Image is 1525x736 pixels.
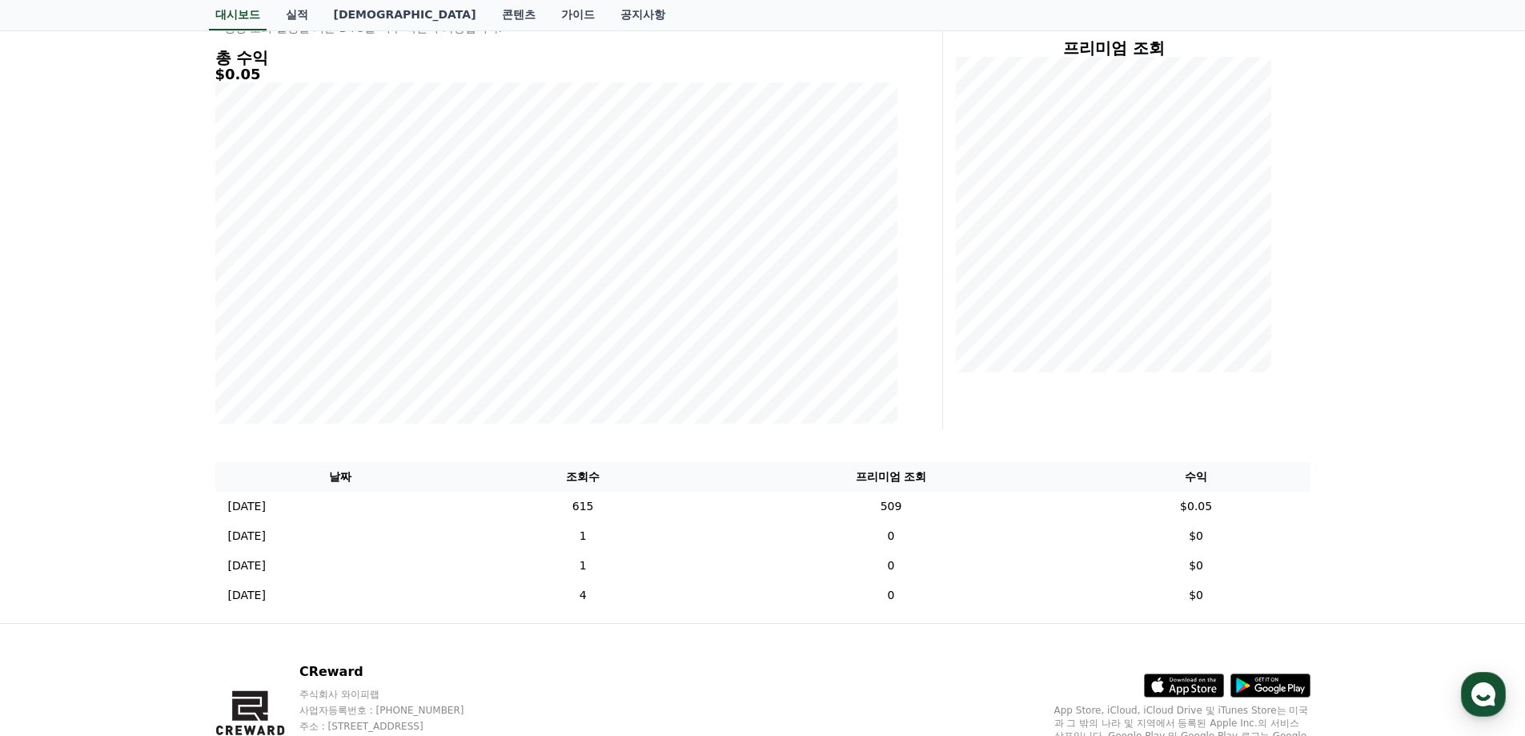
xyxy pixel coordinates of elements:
h4: 총 수익 [215,49,897,66]
td: 0 [700,521,1082,551]
th: 조회수 [466,462,700,492]
p: [DATE] [228,587,266,604]
span: 대화 [146,533,166,545]
p: CReward [299,662,495,682]
a: 설정 [207,508,307,548]
h5: $0.05 [215,66,897,82]
td: 509 [700,492,1082,521]
th: 프리미엄 조회 [700,462,1082,492]
a: 대화 [106,508,207,548]
td: $0.05 [1082,492,1310,521]
td: 4 [466,581,700,610]
td: 1 [466,551,700,581]
a: 홈 [5,508,106,548]
h4: 프리미엄 조회 [956,39,1272,57]
p: 주식회사 와이피랩 [299,688,495,701]
th: 날짜 [215,462,466,492]
p: 사업자등록번호 : [PHONE_NUMBER] [299,704,495,717]
span: 설정 [247,532,267,545]
p: [DATE] [228,528,266,545]
p: [DATE] [228,498,266,515]
td: 1 [466,521,700,551]
p: [DATE] [228,557,266,574]
span: 홈 [50,532,60,545]
td: 0 [700,551,1082,581]
td: 0 [700,581,1082,610]
th: 수익 [1082,462,1310,492]
td: $0 [1082,521,1310,551]
td: $0 [1082,581,1310,610]
td: 615 [466,492,700,521]
td: $0 [1082,551,1310,581]
p: 주소 : [STREET_ADDRESS] [299,720,495,733]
